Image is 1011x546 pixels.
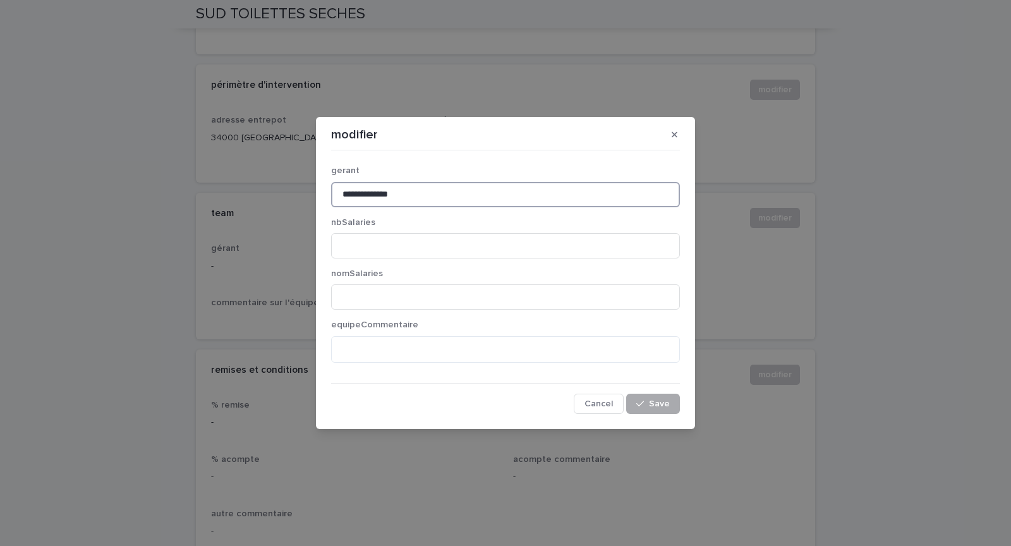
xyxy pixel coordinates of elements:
span: Save [649,399,670,408]
span: equipeCommentaire [331,320,418,329]
button: Save [626,394,680,414]
button: Cancel [574,394,624,414]
span: nomSalaries [331,269,383,278]
span: nbSalaries [331,218,375,227]
span: gerant [331,166,360,175]
p: modifier [331,127,378,142]
span: Cancel [584,399,613,408]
